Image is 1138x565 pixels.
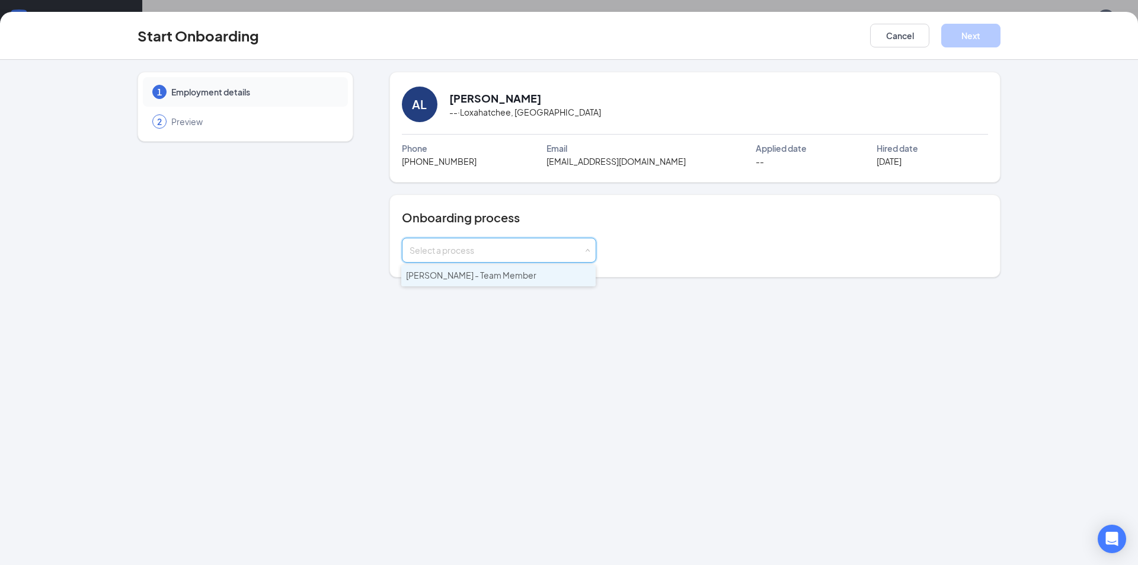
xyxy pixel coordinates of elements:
div: AL [412,96,427,113]
span: Email [546,142,567,155]
span: Phone [402,142,427,155]
span: -- [756,155,764,168]
button: Cancel [870,24,929,47]
h2: [PERSON_NAME] [449,91,541,106]
span: [PHONE_NUMBER] [402,155,477,168]
button: Next [941,24,1000,47]
span: Applied date [756,142,807,155]
span: 2 [157,116,162,127]
span: [DATE] [877,155,902,168]
div: Open Intercom Messenger [1098,525,1126,553]
span: Hired date [877,142,918,155]
span: 1 [157,86,162,98]
span: [EMAIL_ADDRESS][DOMAIN_NAME] [546,155,686,168]
span: Employment details [171,86,336,98]
span: [PERSON_NAME] - Team Member [406,270,536,280]
h3: Start Onboarding [138,25,259,46]
span: -- · Loxahatchee, [GEOGRAPHIC_DATA] [449,106,601,119]
span: Preview [171,116,336,127]
h4: Onboarding process [402,209,988,226]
